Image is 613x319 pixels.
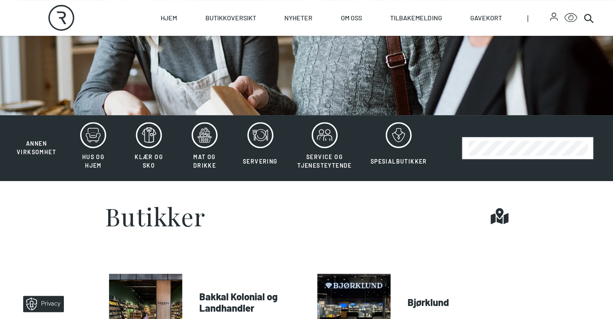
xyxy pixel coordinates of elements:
span: Servering [243,158,278,165]
button: Annen virksomhet [8,122,65,157]
button: Servering [233,122,287,175]
span: Service og tjenesteytende [297,153,352,169]
button: Service og tjenesteytende [289,122,360,175]
span: Spesialbutikker [371,158,427,165]
button: Hus og hjem [66,122,120,175]
span: Klær og sko [135,153,163,169]
span: Annen virksomhet [17,140,56,155]
button: Mat og drikke [178,122,232,175]
span: Hus og hjem [82,153,105,169]
h1: Butikker [105,204,206,228]
iframe: Manage Preferences [8,293,74,315]
button: Open Accessibility Menu [564,11,577,24]
span: Mat og drikke [193,153,216,169]
button: Klær og sko [122,122,176,175]
button: Spesialbutikker [362,122,436,175]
